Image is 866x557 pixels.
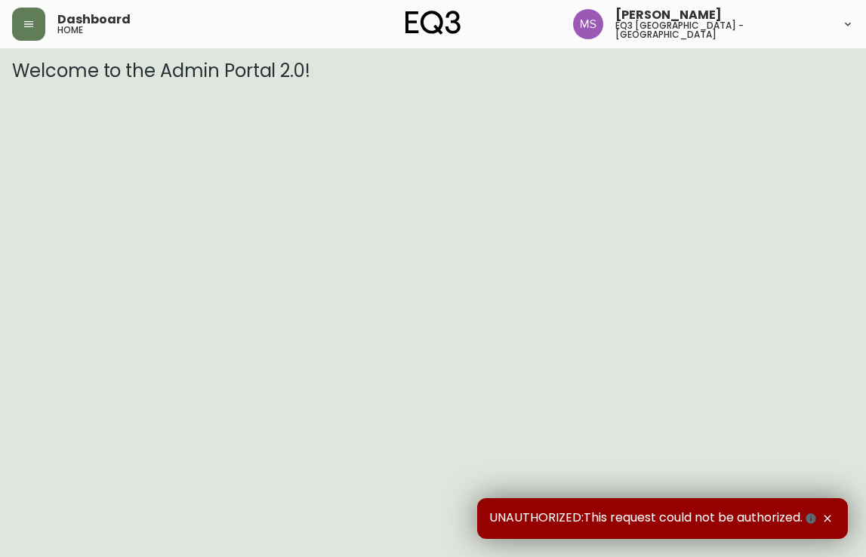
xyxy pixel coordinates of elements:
[615,9,722,21] span: [PERSON_NAME]
[573,9,603,39] img: 1b6e43211f6f3cc0b0729c9049b8e7af
[12,60,854,82] h3: Welcome to the Admin Portal 2.0!
[57,26,83,35] h5: home
[405,11,461,35] img: logo
[489,510,819,527] span: UNAUTHORIZED:This request could not be authorized.
[615,21,830,39] h5: eq3 [GEOGRAPHIC_DATA] - [GEOGRAPHIC_DATA]
[57,14,131,26] span: Dashboard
